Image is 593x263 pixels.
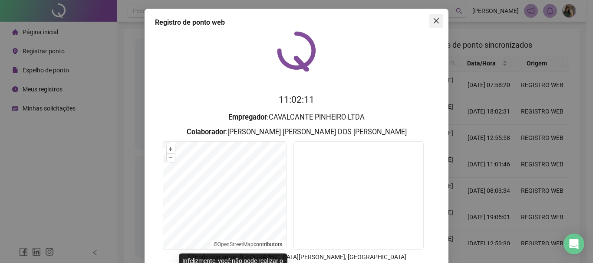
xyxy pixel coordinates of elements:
[228,113,267,121] strong: Empregador
[279,94,314,105] time: 11:02:11
[563,234,584,254] div: Open Intercom Messenger
[187,253,195,260] span: info-circle
[155,112,438,123] h3: : CAVALCANTE PINHEIRO LTDA
[277,31,316,71] img: QRPoint
[429,14,443,28] button: Close
[433,17,440,24] span: close
[214,241,283,247] li: © contributors.
[155,252,438,262] p: Endereço aprox. : [GEOGRAPHIC_DATA][PERSON_NAME], [GEOGRAPHIC_DATA]
[167,154,175,162] button: –
[217,241,254,247] a: OpenStreetMap
[187,128,226,136] strong: Colaborador
[167,145,175,153] button: +
[155,17,438,28] div: Registro de ponto web
[155,127,438,138] h3: : [PERSON_NAME] [PERSON_NAME] DOS [PERSON_NAME]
